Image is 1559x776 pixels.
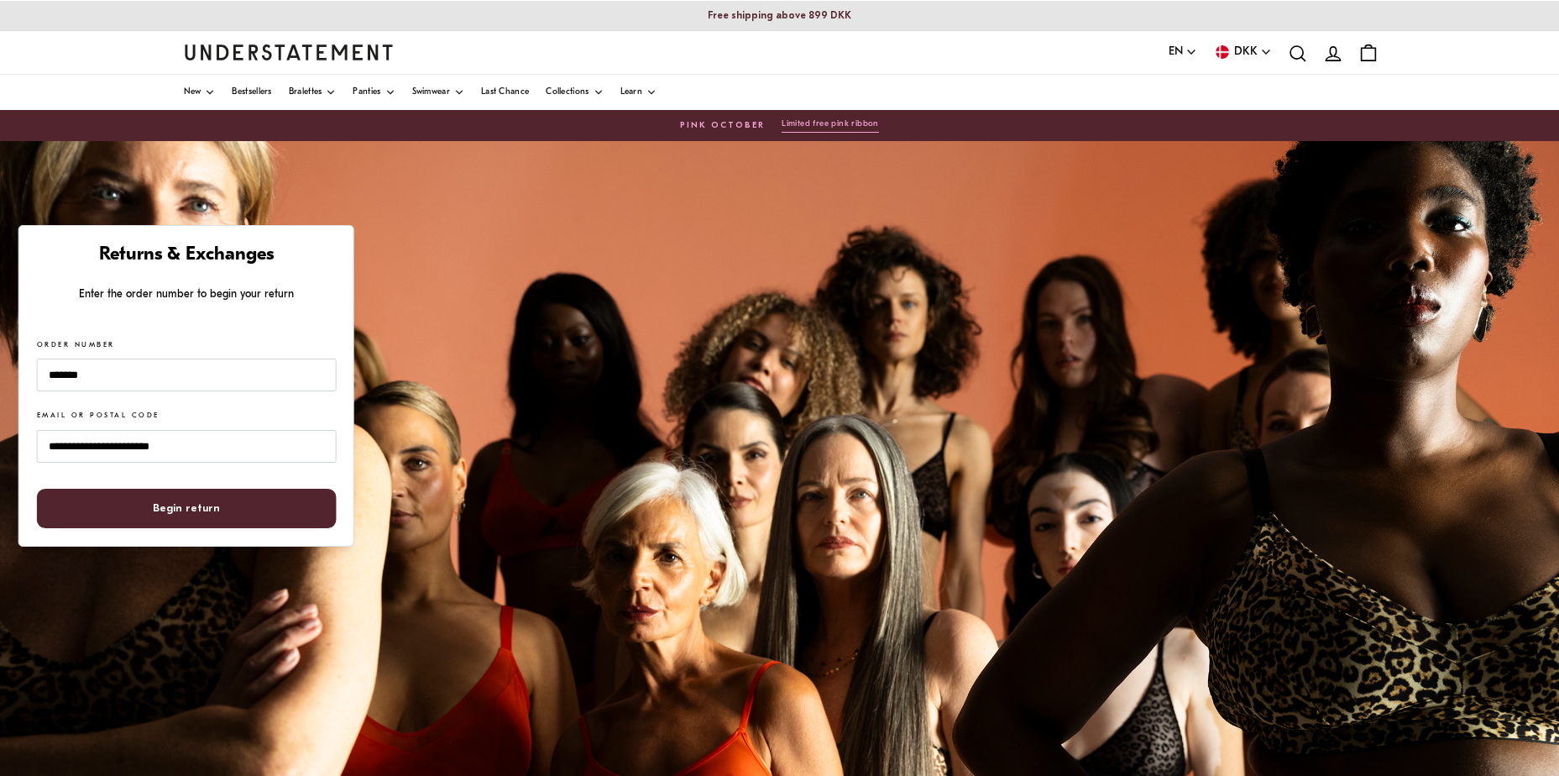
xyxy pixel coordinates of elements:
[546,88,589,97] span: Collections
[1214,43,1272,61] button: DKK
[481,75,529,110] a: Last Chance
[37,286,336,303] p: Enter the order number to begin your return
[782,118,879,133] button: Limited free pink ribbon
[680,119,765,133] span: PINK OCTOBER
[620,75,657,110] a: Learn
[620,88,643,97] span: Learn
[37,340,115,351] label: Order Number
[1169,43,1183,61] span: EN
[289,75,337,110] a: Bralettes
[412,75,464,110] a: Swimwear
[546,75,603,110] a: Collections
[37,411,160,422] label: Email or Postal Code
[232,88,271,97] span: Bestsellers
[353,88,380,97] span: Panties
[232,75,271,110] a: Bestsellers
[1234,43,1258,61] span: DKK
[37,489,336,528] button: Begin return
[353,75,395,110] a: Panties
[481,88,529,97] span: Last Chance
[184,118,1376,133] a: PINK OCTOBERLimited free pink ribbon
[1169,43,1197,61] button: EN
[289,88,322,97] span: Bralettes
[37,244,336,268] h1: Returns & Exchanges
[412,88,450,97] span: Swimwear
[184,75,216,110] a: New
[184,88,201,97] span: New
[184,45,394,60] a: Understatement Homepage
[153,490,220,527] span: Begin return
